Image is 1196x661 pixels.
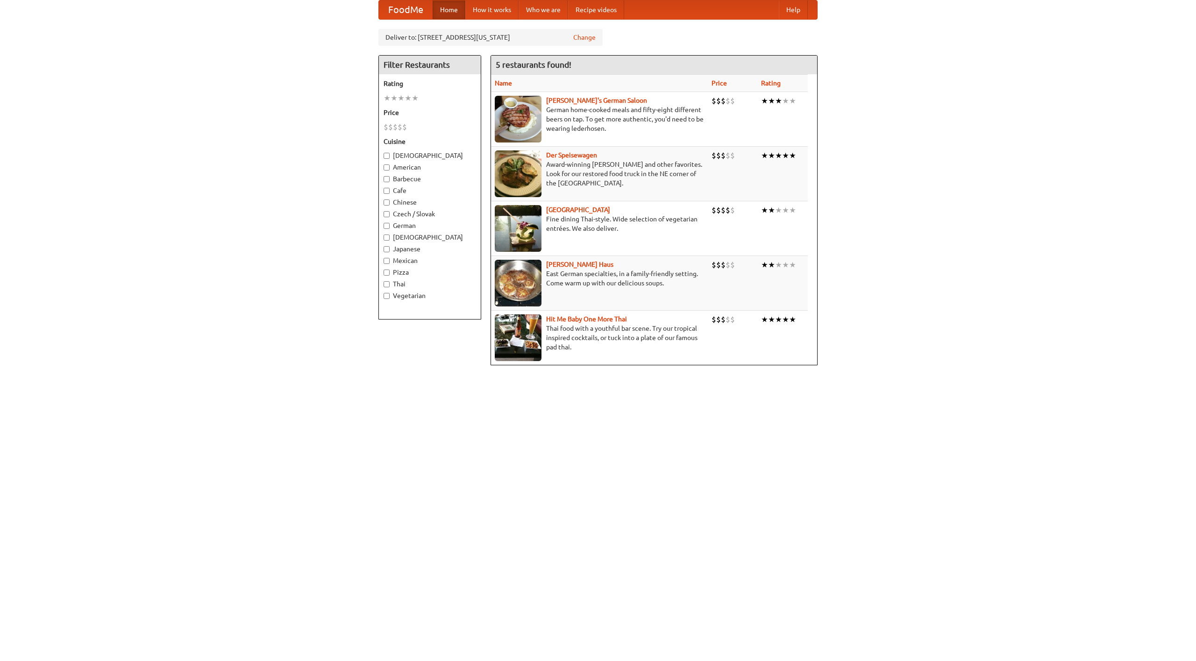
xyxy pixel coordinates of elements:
input: Mexican [384,258,390,264]
a: Hit Me Baby One More Thai [546,315,627,323]
label: Vegetarian [384,291,476,300]
li: $ [730,314,735,325]
img: satay.jpg [495,205,541,252]
li: $ [730,96,735,106]
img: speisewagen.jpg [495,150,541,197]
input: American [384,164,390,171]
label: Barbecue [384,174,476,184]
ng-pluralize: 5 restaurants found! [496,60,571,69]
label: Chinese [384,198,476,207]
li: ★ [789,260,796,270]
li: $ [730,205,735,215]
input: German [384,223,390,229]
a: Name [495,79,512,87]
li: ★ [768,96,775,106]
div: Deliver to: [STREET_ADDRESS][US_STATE] [378,29,603,46]
li: ★ [761,150,768,161]
label: [DEMOGRAPHIC_DATA] [384,151,476,160]
li: $ [712,205,716,215]
li: $ [726,150,730,161]
li: $ [730,150,735,161]
label: Cafe [384,186,476,195]
li: $ [730,260,735,270]
input: Cafe [384,188,390,194]
li: ★ [782,260,789,270]
li: ★ [775,96,782,106]
li: $ [712,260,716,270]
li: ★ [789,205,796,215]
li: ★ [782,96,789,106]
a: Recipe videos [568,0,624,19]
label: Japanese [384,244,476,254]
li: ★ [775,260,782,270]
p: Award-winning [PERSON_NAME] and other favorites. Look for our restored food truck in the NE corne... [495,160,704,188]
a: [PERSON_NAME] Haus [546,261,613,268]
li: ★ [405,93,412,103]
li: $ [721,314,726,325]
li: ★ [768,150,775,161]
label: Czech / Slovak [384,209,476,219]
li: ★ [761,205,768,215]
a: How it works [465,0,519,19]
p: Fine dining Thai-style. Wide selection of vegetarian entrées. We also deliver. [495,214,704,233]
input: Chinese [384,199,390,206]
h5: Price [384,108,476,117]
li: ★ [789,96,796,106]
input: Thai [384,281,390,287]
li: $ [726,96,730,106]
li: ★ [398,93,405,103]
input: Vegetarian [384,293,390,299]
li: ★ [768,205,775,215]
img: kohlhaus.jpg [495,260,541,306]
li: ★ [775,150,782,161]
input: [DEMOGRAPHIC_DATA] [384,153,390,159]
li: ★ [768,260,775,270]
a: Der Speisewagen [546,151,597,159]
li: ★ [775,314,782,325]
a: Who we are [519,0,568,19]
input: [DEMOGRAPHIC_DATA] [384,235,390,241]
li: $ [716,260,721,270]
li: ★ [761,260,768,270]
li: ★ [412,93,419,103]
p: Thai food with a youthful bar scene. Try our tropical inspired cocktails, or tuck into a plate of... [495,324,704,352]
a: Rating [761,79,781,87]
li: ★ [761,96,768,106]
li: $ [402,122,407,132]
p: German home-cooked meals and fifty-eight different beers on tap. To get more authentic, you'd nee... [495,105,704,133]
li: $ [716,205,721,215]
h4: Filter Restaurants [379,56,481,74]
img: babythai.jpg [495,314,541,361]
li: $ [726,260,730,270]
li: $ [721,205,726,215]
li: $ [721,260,726,270]
li: ★ [789,150,796,161]
li: $ [726,205,730,215]
li: ★ [761,314,768,325]
label: Thai [384,279,476,289]
a: Price [712,79,727,87]
a: Change [573,33,596,42]
label: Pizza [384,268,476,277]
b: [PERSON_NAME]'s German Saloon [546,97,647,104]
img: esthers.jpg [495,96,541,142]
li: ★ [391,93,398,103]
h5: Rating [384,79,476,88]
a: Help [779,0,808,19]
label: American [384,163,476,172]
li: $ [716,150,721,161]
input: Pizza [384,270,390,276]
li: $ [712,150,716,161]
li: $ [384,122,388,132]
li: ★ [782,150,789,161]
b: [GEOGRAPHIC_DATA] [546,206,610,213]
li: $ [721,96,726,106]
li: $ [712,314,716,325]
a: FoodMe [379,0,433,19]
li: ★ [384,93,391,103]
li: $ [716,314,721,325]
li: $ [388,122,393,132]
p: East German specialties, in a family-friendly setting. Come warm up with our delicious soups. [495,269,704,288]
